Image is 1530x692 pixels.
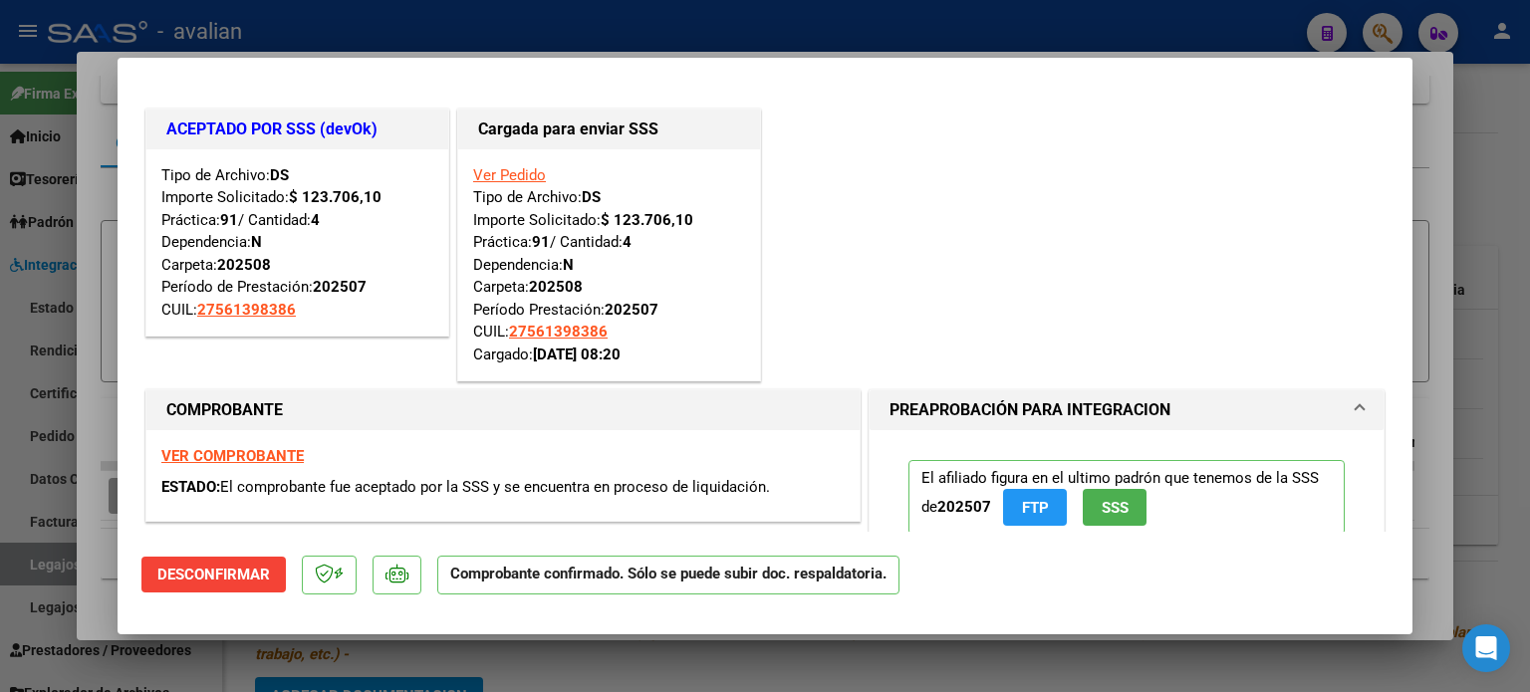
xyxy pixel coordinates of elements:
mat-expansion-panel-header: PREAPROBACIÓN PARA INTEGRACION [870,390,1384,430]
p: El afiliado figura en el ultimo padrón que tenemos de la SSS de [908,460,1345,535]
div: Tipo de Archivo: Importe Solicitado: Práctica: / Cantidad: Dependencia: Carpeta: Período de Prest... [161,164,433,322]
strong: DS [582,188,601,206]
strong: 202507 [605,301,658,319]
strong: [DATE] 08:20 [533,346,621,363]
span: ESTADO: [161,478,220,496]
strong: 202508 [529,278,583,296]
strong: DS [270,166,289,184]
span: FTP [1022,499,1049,517]
h1: PREAPROBACIÓN PARA INTEGRACION [890,398,1170,422]
strong: 202507 [937,498,991,516]
strong: 91 [532,233,550,251]
span: SSS [1102,499,1129,517]
span: 27561398386 [509,323,608,341]
div: Open Intercom Messenger [1462,624,1510,672]
strong: N [563,256,574,274]
a: VER COMPROBANTE [161,447,304,465]
strong: 202507 [313,278,367,296]
a: Ver Pedido [473,166,546,184]
div: Tipo de Archivo: Importe Solicitado: Práctica: / Cantidad: Dependencia: Carpeta: Período Prestaci... [473,164,745,366]
strong: N [251,233,262,251]
span: El comprobante fue aceptado por la SSS y se encuentra en proceso de liquidación. [220,478,770,496]
h1: Cargada para enviar SSS [478,117,740,141]
span: Desconfirmar [157,566,270,583]
strong: 4 [623,233,632,251]
strong: $ 123.706,10 [601,211,693,229]
strong: COMPROBANTE [166,400,283,419]
button: Desconfirmar [141,557,286,592]
strong: $ 123.706,10 [289,188,382,206]
h1: ACEPTADO POR SSS (devOk) [166,117,428,141]
strong: 91 [220,211,238,229]
strong: 202508 [217,256,271,274]
strong: 4 [311,211,320,229]
button: SSS [1083,489,1147,526]
button: FTP [1003,489,1067,526]
span: 27561398386 [197,301,296,319]
p: Comprobante confirmado. Sólo se puede subir doc. respaldatoria. [437,556,899,594]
